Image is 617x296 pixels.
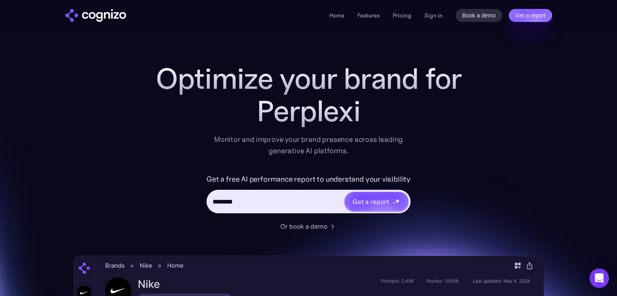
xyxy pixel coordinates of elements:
[329,12,344,19] a: Home
[280,221,337,231] a: Or book a demo
[393,202,396,204] img: star
[424,11,443,20] a: Sign in
[395,198,400,204] img: star
[357,12,380,19] a: Features
[209,134,408,157] div: Monitor and improve your brand presence across leading generative AI platforms.
[589,268,609,288] div: Open Intercom Messenger
[146,62,471,95] h1: Optimize your brand for
[146,95,471,127] div: Perplexi
[456,9,502,22] a: Book a demo
[206,173,411,217] form: Hero URL Input Form
[280,221,327,231] div: Or book a demo
[393,199,394,200] img: star
[65,9,126,22] a: home
[353,197,389,206] div: Get a report
[509,9,552,22] a: Get a report
[344,191,409,212] a: Get a reportstarstarstar
[206,173,411,186] label: Get a free AI performance report to understand your visibility
[393,12,411,19] a: Pricing
[65,9,126,22] img: cognizo logo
